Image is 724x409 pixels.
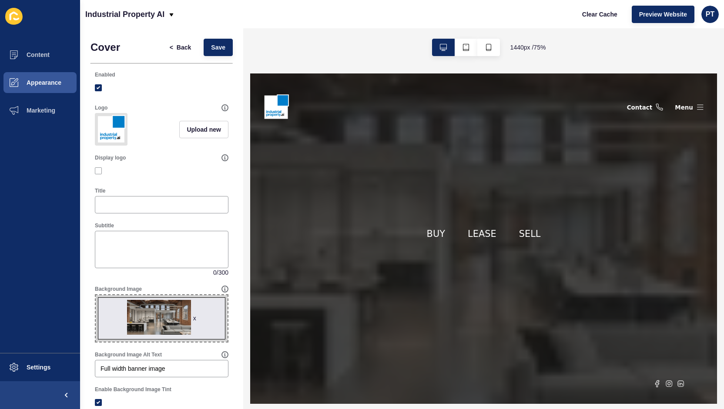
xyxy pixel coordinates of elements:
[510,43,546,52] span: 1440 px / 75 %
[217,268,218,277] span: /
[95,154,126,161] label: Display logo
[177,43,191,52] span: Back
[187,125,221,134] span: Upload new
[570,40,594,51] div: Menu
[218,268,228,277] span: 300
[17,28,52,63] img: Company logo
[204,39,233,56] button: Save
[706,10,714,19] span: PT
[85,3,164,25] p: Industrial Property AI
[506,40,540,51] div: Contact
[361,208,390,222] a: SELL
[95,187,105,194] label: Title
[97,115,126,144] img: d0100ff2e971d6a82b0ede84b3d6713b.png
[211,43,225,52] span: Save
[292,208,330,222] a: LEASE
[90,41,120,53] h1: Cover
[575,6,625,23] button: Clear Cache
[95,351,162,358] label: Background Image Alt Text
[95,104,107,111] label: Logo
[95,286,142,293] label: Background Image
[162,39,199,56] button: <Back
[95,386,171,393] label: Enable Background Image Tint
[639,10,687,19] span: Preview Website
[170,43,173,52] span: <
[237,208,261,222] a: BUY
[213,268,217,277] span: 0
[570,40,609,51] button: Menu
[632,6,694,23] button: Preview Website
[582,10,617,19] span: Clear Cache
[95,222,114,229] label: Subtitle
[179,121,228,138] button: Upload new
[95,71,115,78] label: Enabled
[193,314,196,323] div: x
